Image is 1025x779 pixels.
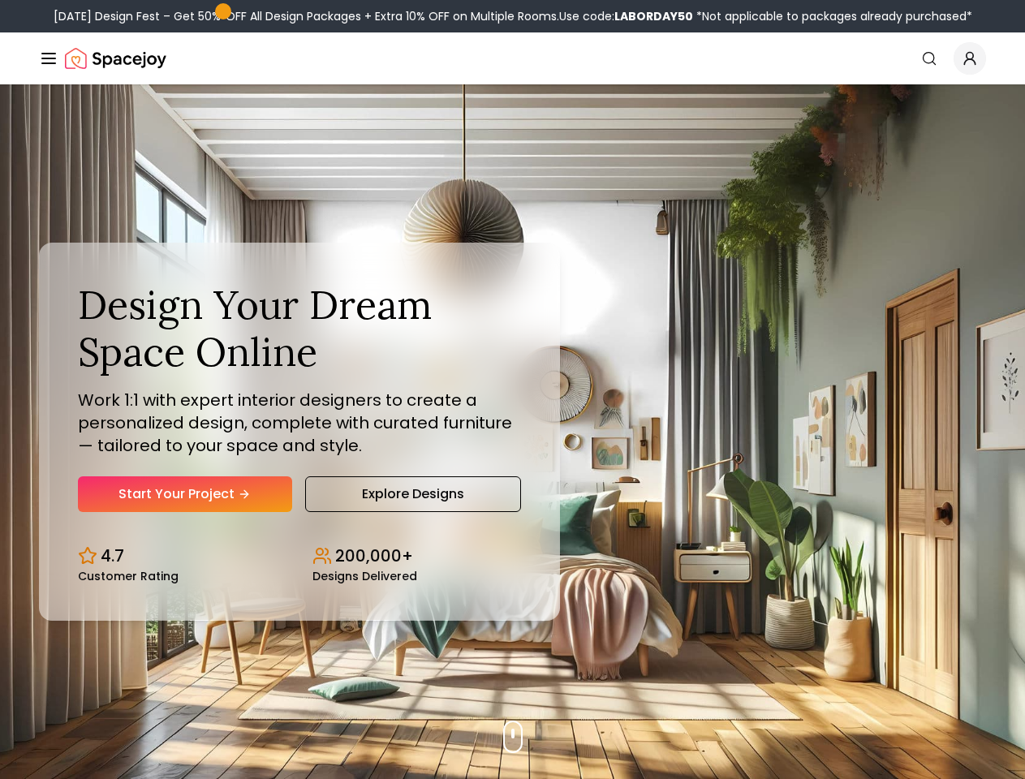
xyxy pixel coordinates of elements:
p: 200,000+ [335,544,413,567]
img: Spacejoy Logo [65,42,166,75]
span: *Not applicable to packages already purchased* [693,8,972,24]
a: Spacejoy [65,42,166,75]
span: Use code: [559,8,693,24]
a: Explore Designs [305,476,521,512]
h1: Design Your Dream Space Online [78,282,521,375]
p: 4.7 [101,544,124,567]
div: Design stats [78,532,521,582]
p: Work 1:1 with expert interior designers to create a personalized design, complete with curated fu... [78,389,521,457]
small: Customer Rating [78,570,179,582]
nav: Global [39,32,986,84]
small: Designs Delivered [312,570,417,582]
a: Start Your Project [78,476,292,512]
b: LABORDAY50 [614,8,693,24]
div: [DATE] Design Fest – Get 50% OFF All Design Packages + Extra 10% OFF on Multiple Rooms. [54,8,972,24]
